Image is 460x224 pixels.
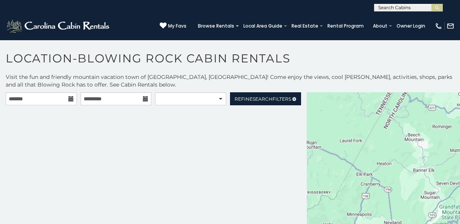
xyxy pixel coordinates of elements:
a: Real Estate [288,21,322,31]
a: Owner Login [393,21,429,31]
img: phone-regular-white.png [435,22,442,30]
img: mail-regular-white.png [447,22,454,30]
a: Browse Rentals [194,21,238,31]
img: White-1-2.png [6,18,112,34]
a: About [369,21,391,31]
a: My Favs [160,22,186,30]
a: Local Area Guide [240,21,286,31]
span: Refine Filters [235,96,291,102]
a: RefineSearchFilters [230,92,301,105]
span: Search [253,96,272,102]
span: My Favs [168,23,186,29]
a: Rental Program [324,21,368,31]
